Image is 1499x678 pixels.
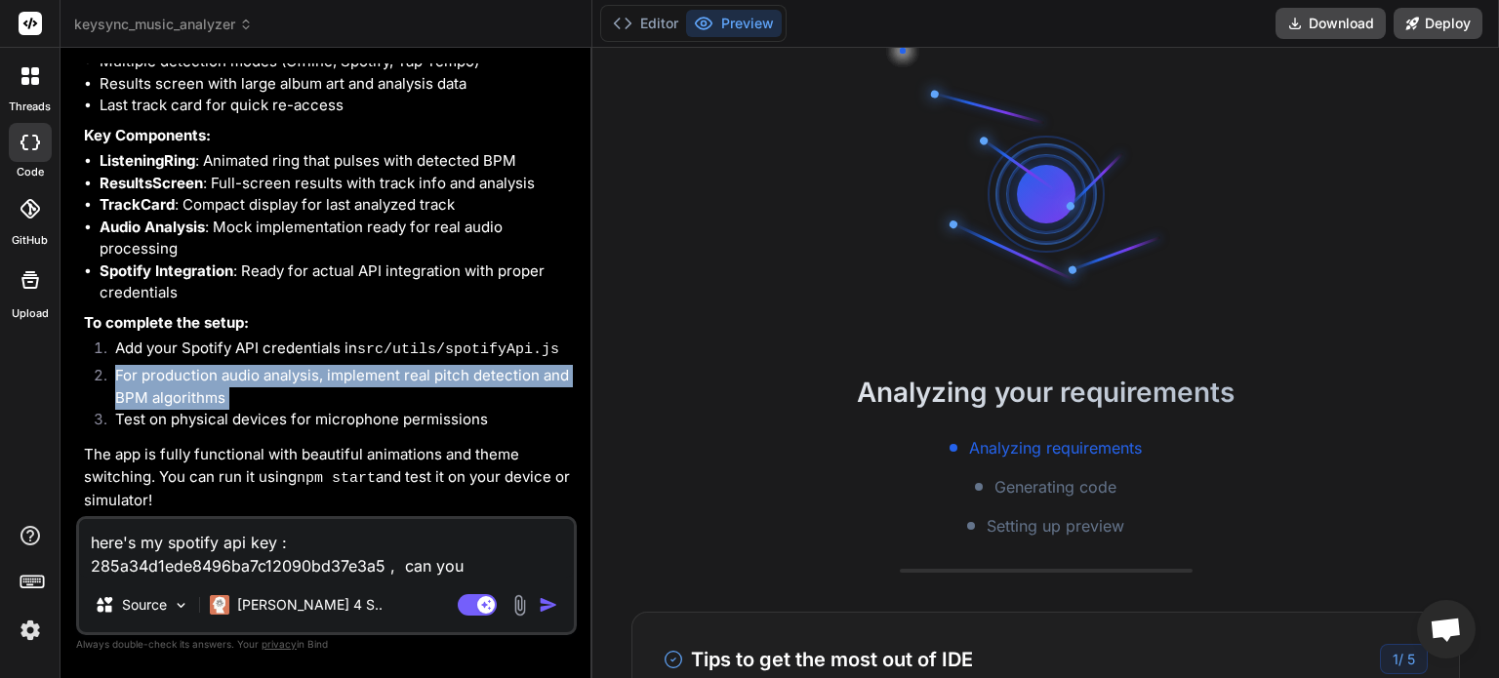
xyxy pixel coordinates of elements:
[100,338,573,365] li: Add your Spotify API credentials in
[9,99,51,115] label: threads
[969,436,1142,459] span: Analyzing requirements
[686,10,782,37] button: Preview
[100,151,195,170] strong: ListeningRing
[100,174,203,192] strong: ResultsScreen
[1394,8,1482,39] button: Deploy
[100,95,573,117] li: Last track card for quick re-access
[100,150,573,173] li: : Animated ring that pulses with detected BPM
[237,595,383,615] p: [PERSON_NAME] 4 S..
[12,232,48,249] label: GitHub
[14,614,47,647] img: settings
[508,594,531,617] img: attachment
[100,173,573,195] li: : Full-screen results with track info and analysis
[357,341,559,358] code: src/utils/spotifyApi.js
[100,194,573,217] li: : Compact display for last analyzed track
[100,261,233,280] strong: Spotify Integration
[84,126,211,144] strong: Key Components:
[122,595,167,615] p: Source
[100,73,573,96] li: Results screen with large album art and analysis data
[100,195,175,214] strong: TrackCard
[1417,600,1476,658] a: Open chat
[664,645,973,674] h3: Tips to get the most out of IDE
[210,595,229,615] img: Claude 4 Sonnet
[100,260,573,304] li: : Ready for actual API integration with proper credentials
[592,372,1499,413] h2: Analyzing your requirements
[1276,8,1386,39] button: Download
[173,597,189,614] img: Pick Models
[100,365,573,409] li: For production audio analysis, implement real pitch detection and BPM algorithms
[100,409,573,436] li: Test on physical devices for microphone permissions
[1407,651,1415,667] span: 5
[79,519,574,578] textarea: here's my spotify api key : 285a34d1ede8496ba7c12090bd37e3a5 , can you
[84,444,573,512] p: The app is fully functional with beautiful animations and theme switching. You can run it using a...
[605,10,686,37] button: Editor
[1393,651,1398,667] span: 1
[100,218,205,236] strong: Audio Analysis
[1380,644,1428,674] div: /
[12,305,49,322] label: Upload
[76,635,577,654] p: Always double-check its answers. Your in Bind
[987,514,1124,538] span: Setting up preview
[74,15,253,34] span: keysync_music_analyzer
[17,164,44,180] label: code
[100,217,573,260] li: : Mock implementation ready for real audio processing
[297,470,376,487] code: npm start
[262,638,297,650] span: privacy
[994,475,1116,499] span: Generating code
[84,313,249,332] strong: To complete the setup:
[539,595,558,615] img: icon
